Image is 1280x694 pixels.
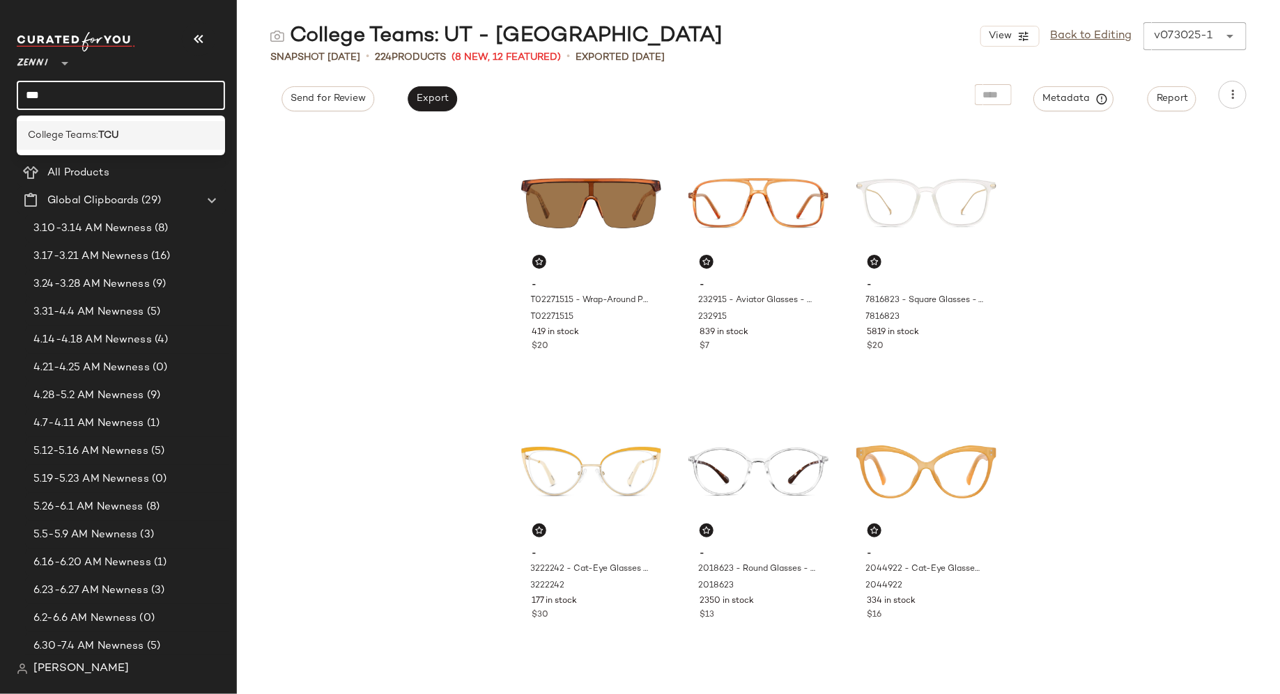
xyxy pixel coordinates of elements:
div: Products [375,50,446,65]
img: 2018623-eyeglasses-front-view.jpg [688,402,828,542]
span: All Products [47,165,109,181]
span: Metadata [1042,93,1106,105]
span: $20 [868,340,884,353]
span: 5819 in stock [868,326,920,339]
img: cfy_white_logo.C9jOOHJF.svg [17,32,135,52]
p: Exported [DATE] [576,50,665,65]
span: $13 [700,609,714,622]
span: (3) [138,527,154,543]
span: (1) [144,416,160,432]
span: 419 in stock [532,326,580,339]
button: Export [408,86,457,111]
button: Metadata [1034,86,1114,111]
span: (5) [148,443,164,459]
span: [PERSON_NAME] [33,661,129,677]
span: - [700,279,817,292]
span: Zenni [17,47,48,72]
span: T02271515 [531,311,574,324]
span: 3.17-3.21 AM Newness [33,249,148,265]
span: 6.16-6.20 AM Newness [33,555,151,571]
img: 7816823-eyeglasses-front-view.jpg [856,133,996,274]
span: (9) [150,276,166,292]
span: 2350 in stock [700,595,754,608]
img: svg%3e [702,526,711,535]
span: • [566,49,570,65]
span: (29) [139,193,161,209]
span: 7816823 - Square Glasses - Translucent - Mixed [866,294,984,307]
span: 2044922 - Cat-Eye Glasses - Yellow - Plastic [866,563,984,576]
span: $30 [532,609,549,622]
span: - [700,548,817,560]
span: College Teams: [28,128,98,143]
img: svg%3e [702,258,711,266]
span: 4.14-4.18 AM Newness [33,332,152,348]
span: 7816823 [866,311,900,324]
img: T02271515-sunglasses-front-view.jpg [521,133,661,274]
div: College Teams: UT - [GEOGRAPHIC_DATA] [270,22,723,50]
span: - [868,548,985,560]
span: 5.12-5.16 AM Newness [33,443,148,459]
img: svg%3e [870,258,879,266]
img: svg%3e [870,526,879,535]
span: 232915 [698,311,727,324]
img: svg%3e [535,258,543,266]
span: 177 in stock [532,595,578,608]
img: svg%3e [270,29,284,43]
span: Snapshot [DATE] [270,50,360,65]
span: (5) [144,304,160,320]
span: 3.10-3.14 AM Newness [33,221,152,237]
img: svg%3e [535,526,543,535]
button: Send for Review [282,86,374,111]
span: 5.5-5.9 AM Newness [33,527,138,543]
span: 2018623 [698,580,734,592]
span: 6.23-6.27 AM Newness [33,583,148,599]
span: Send for Review [290,93,366,104]
span: Global Clipboards [47,193,139,209]
span: - [868,279,985,292]
button: Report [1148,86,1196,111]
span: (0) [137,610,155,626]
span: (9) [144,388,160,404]
span: • [366,49,369,65]
span: 3.24-3.28 AM Newness [33,276,150,292]
span: (0) [150,360,167,376]
img: 2044922-eyeglasses-front-view.jpg [856,402,996,542]
a: Back to Editing [1051,28,1132,45]
span: View [988,31,1012,42]
span: 4.7-4.11 AM Newness [33,416,144,432]
span: 2044922 [866,580,903,592]
span: 4.21-4.25 AM Newness [33,360,150,376]
img: 232915-eyeglasses-front-view.jpg [688,133,828,274]
span: (0) [149,471,167,487]
span: (16) [148,249,171,265]
img: 3222242-eyeglasses-front-view.jpg [521,402,661,542]
span: 224 [375,52,392,63]
span: (1) [151,555,167,571]
span: 2018623 - Round Glasses - Clear - Plastic [698,563,816,576]
span: (8) [152,221,168,237]
span: 6.2-6.6 AM Newness [33,610,137,626]
span: - [532,279,650,292]
span: 839 in stock [700,326,748,339]
span: 4.28-5.2 AM Newness [33,388,144,404]
span: (5) [144,638,160,654]
span: 3222242 - Cat-Eye Glasses - Orange - Stainless Steel [531,563,649,576]
span: 334 in stock [868,595,916,608]
span: 5.26-6.1 AM Newness [33,499,144,515]
span: 3222242 [531,580,565,592]
div: v073025-1 [1155,28,1213,45]
b: TCU [98,128,118,143]
span: 232915 - Aviator Glasses - Orange - Plastic [698,294,816,307]
span: 5.19-5.23 AM Newness [33,471,149,487]
span: Report [1156,93,1188,104]
span: - [532,548,650,560]
span: (8) [144,499,160,515]
span: 3.31-4.4 AM Newness [33,304,144,320]
span: $16 [868,609,882,622]
img: svg%3e [17,663,28,675]
span: (4) [152,332,168,348]
span: (8 New, 12 Featured) [452,50,561,65]
span: 6.30-7.4 AM Newness [33,638,144,654]
span: $20 [532,340,549,353]
span: $7 [700,340,709,353]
